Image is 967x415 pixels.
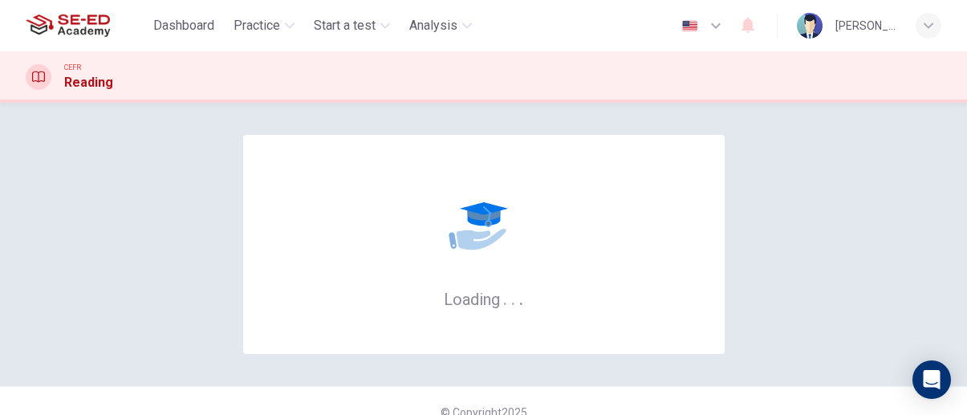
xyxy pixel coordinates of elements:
[147,11,221,40] button: Dashboard
[912,360,951,399] div: Open Intercom Messenger
[502,284,508,311] h6: .
[314,16,376,35] span: Start a test
[797,13,823,39] img: Profile picture
[26,10,110,42] img: SE-ED Academy logo
[835,16,896,35] div: [PERSON_NAME]
[409,16,457,35] span: Analysis
[64,62,81,73] span: CEFR
[234,16,280,35] span: Practice
[510,284,516,311] h6: .
[64,73,113,92] h1: Reading
[153,16,214,35] span: Dashboard
[444,288,524,309] h6: Loading
[518,284,524,311] h6: .
[403,11,478,40] button: Analysis
[227,11,301,40] button: Practice
[26,10,147,42] a: SE-ED Academy logo
[680,20,700,32] img: en
[307,11,396,40] button: Start a test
